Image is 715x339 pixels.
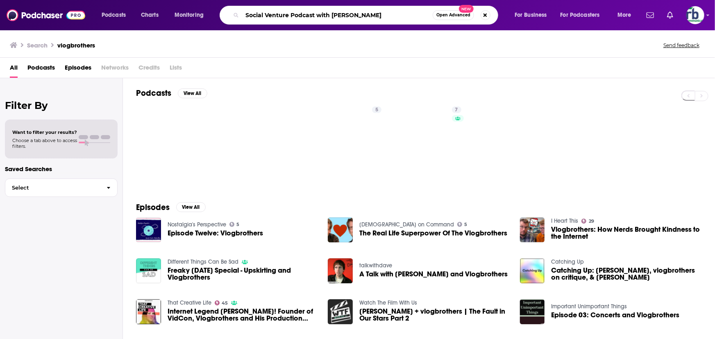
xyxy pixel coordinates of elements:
span: Choose a tab above to access filters. [12,138,77,149]
span: For Podcasters [561,9,600,21]
a: Important Unimportant Things [551,303,627,310]
a: 5 [229,222,240,227]
a: Show notifications dropdown [643,8,657,22]
a: That Creative Life [168,299,211,306]
span: Episodes [65,61,91,78]
button: Select [5,179,118,197]
a: Catching Up [551,258,584,265]
a: 45 [215,301,228,305]
h3: vlogbrothers [57,41,95,49]
button: open menu [555,9,612,22]
span: Credits [138,61,160,78]
button: open menu [509,9,557,22]
span: Want to filter your results? [12,129,77,135]
img: The Real Life Superpower Of The Vlogbrothers [328,217,353,242]
span: Networks [101,61,129,78]
img: Vlogbrothers: How Nerds Brought Kindness to the Internet [520,217,545,242]
span: Lists [170,61,182,78]
h2: Filter By [5,99,118,111]
a: All [10,61,18,78]
span: Podcasts [27,61,55,78]
img: John Green + vlogbrothers | The Fault in Our Stars Part 2 [328,299,353,324]
span: 5 [465,223,468,226]
a: Charts [136,9,163,22]
a: 7 [388,103,468,183]
a: 5 [457,222,468,227]
span: Monitoring [175,9,204,21]
a: I Heart This [551,217,578,224]
span: Freaky [DATE] Special - Upskirting and Vlogbrothers [168,267,318,281]
a: Show notifications dropdown [664,8,676,22]
a: Catching Up: Mulan, vlogbrothers on critique, & Taylor Swift [551,267,702,281]
a: The Real Life Superpower Of The Vlogbrothers [359,230,507,237]
span: New [459,5,474,13]
div: Search podcasts, credits, & more... [227,6,506,25]
img: Episode Twelve: Vlogbrothers [136,217,161,242]
a: 5 [305,103,385,183]
h2: Podcasts [136,88,171,98]
a: A Talk with Dave and Vlogbrothers [359,271,508,278]
img: Internet Legend Hank Green! Founder of VidCon, Vlogbrothers and His Production Company Complexly [136,299,161,324]
span: Charts [141,9,159,21]
span: 5 [236,223,239,226]
a: Internet Legend Hank Green! Founder of VidCon, Vlogbrothers and His Production Company Complexly [168,308,318,322]
span: For Business [515,9,547,21]
a: 29 [581,219,594,224]
a: Nostalgia's Perspective [168,221,226,228]
button: open menu [96,9,136,22]
a: EpisodesView All [136,202,206,212]
a: 7 [452,106,461,113]
span: Internet Legend [PERSON_NAME]! Founder of VidCon, Vlogbrothers and His Production Company Complexly [168,308,318,322]
img: Episode 03: Concerts and Vlogbrothers [520,299,545,324]
img: User Profile [686,6,704,24]
a: John Green + vlogbrothers | The Fault in Our Stars Part 2 [359,308,510,322]
span: 29 [589,219,594,223]
span: [PERSON_NAME] + vlogbrothers | The Fault in Our Stars Part 2 [359,308,510,322]
a: Charisma on Command [359,221,454,228]
button: Show profile menu [686,6,704,24]
span: 5 [375,106,378,114]
input: Search podcasts, credits, & more... [242,9,433,22]
button: open menu [612,9,642,22]
a: Freaky Friday Special - Upskirting and Vlogbrothers [168,267,318,281]
span: More [617,9,631,21]
a: Freaky Friday Special - Upskirting and Vlogbrothers [136,258,161,283]
img: Podchaser - Follow, Share and Rate Podcasts [7,7,85,23]
button: Open AdvancedNew [433,10,474,20]
span: Podcasts [102,9,126,21]
span: Logged in as johannarb [686,6,704,24]
span: Open Advanced [436,13,470,17]
button: Send feedback [661,42,702,49]
span: A Talk with [PERSON_NAME] and Vlogbrothers [359,271,508,278]
h3: Search [27,41,48,49]
button: open menu [169,9,214,22]
span: Catching Up: [PERSON_NAME], vlogbrothers on critique, & [PERSON_NAME] [551,267,702,281]
a: PodcastsView All [136,88,207,98]
span: Select [5,185,100,190]
img: A Talk with Dave and Vlogbrothers [328,258,353,283]
a: Vlogbrothers: How Nerds Brought Kindness to the Internet [551,226,702,240]
a: talkwithdave [359,262,392,269]
h2: Episodes [136,202,170,212]
a: Watch The Film With Us [359,299,417,306]
a: Different Things Can Be Sad [168,258,238,265]
a: Episode 03: Concerts and Vlogbrothers [551,312,679,319]
button: View All [178,88,207,98]
a: Catching Up: Mulan, vlogbrothers on critique, & Taylor Swift [520,258,545,283]
span: 7 [455,106,458,114]
p: Saved Searches [5,165,118,173]
a: Episode Twelve: Vlogbrothers [168,230,263,237]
